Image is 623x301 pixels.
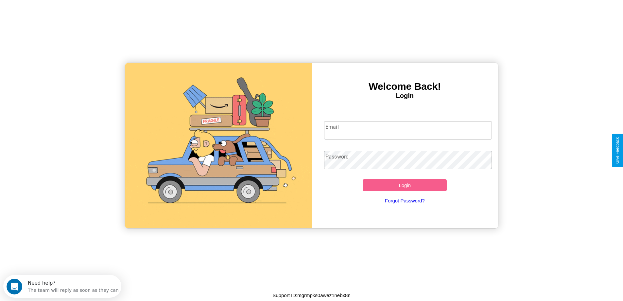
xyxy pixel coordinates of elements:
div: Open Intercom Messenger [3,3,122,21]
div: The team will reply as soon as they can [25,11,115,18]
button: Login [363,179,447,191]
iframe: Intercom live chat discovery launcher [3,275,121,298]
a: Forgot Password? [321,191,489,210]
iframe: Intercom live chat [7,279,22,294]
p: Support ID: mgrmpks0awez1nebx8n [272,291,350,300]
img: gif [125,63,312,228]
div: Need help? [25,6,115,11]
h4: Login [312,92,498,100]
div: Give Feedback [615,137,620,164]
h3: Welcome Back! [312,81,498,92]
